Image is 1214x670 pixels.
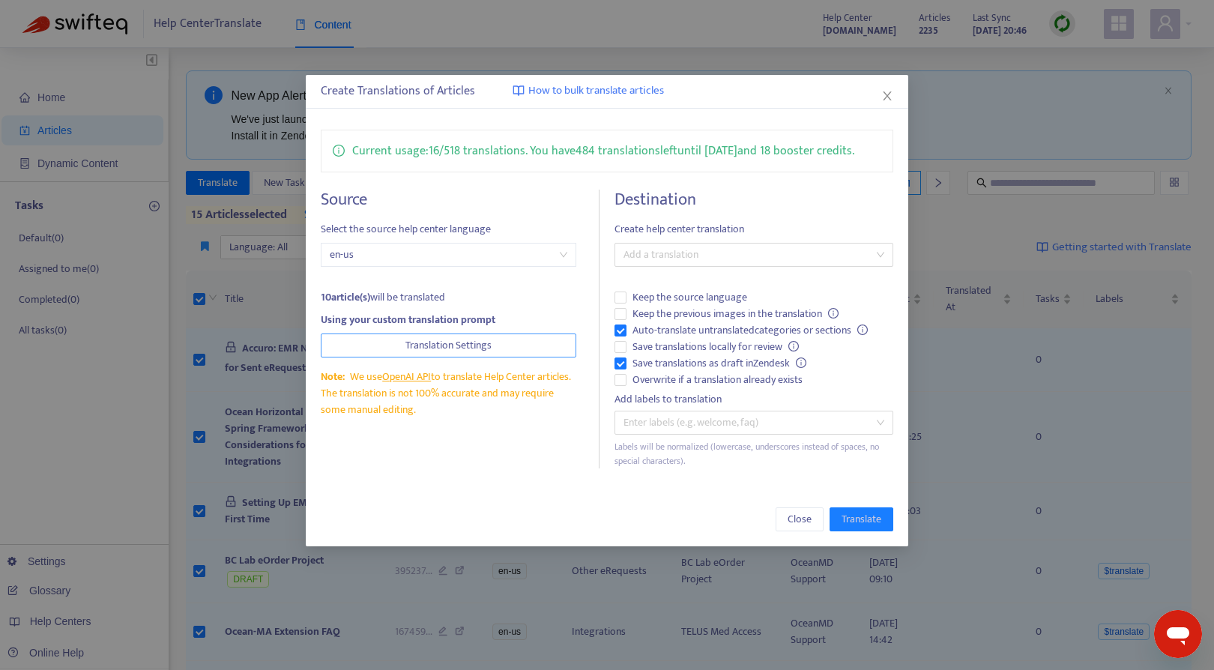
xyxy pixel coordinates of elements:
h4: Destination [614,190,893,210]
button: Close [879,88,896,104]
div: Using your custom translation prompt [321,312,577,328]
button: Translation Settings [321,334,577,357]
span: close [881,90,893,102]
span: Select the source help center language [321,221,577,238]
button: Translate [830,507,893,531]
span: Save translations as draft in Zendesk [626,355,812,372]
h4: Source [321,190,577,210]
div: We use to translate Help Center articles. The translation is not 100% accurate and may require so... [321,369,577,418]
div: will be translated [321,289,577,306]
span: info-circle [796,357,806,368]
span: info-circle [788,341,799,351]
span: info-circle [828,308,839,319]
span: Keep the source language [626,289,753,306]
span: Auto-translate untranslated categories or sections [626,322,874,339]
img: image-link [513,85,525,97]
div: Labels will be normalized (lowercase, underscores instead of spaces, no special characters). [614,440,893,468]
span: Create help center translation [614,221,893,238]
span: info-circle [857,325,868,335]
a: OpenAI API [382,368,431,385]
p: Current usage: 16 / 518 translations . You have 484 translations left until [DATE] and 18 booster... [352,142,854,160]
span: Keep the previous images in the translation [626,306,845,322]
span: Translation Settings [405,337,492,354]
iframe: Button to launch messaging window [1154,610,1202,658]
span: Close [788,511,812,528]
span: Overwrite if a translation already exists [626,372,809,388]
span: info-circle [333,142,345,157]
strong: 10 article(s) [321,289,370,306]
button: Close [776,507,824,531]
div: Create Translations of Articles [321,82,894,100]
span: Save translations locally for review [626,339,805,355]
a: How to bulk translate articles [513,82,664,100]
span: en-us [330,244,568,266]
span: Note: [321,368,345,385]
span: How to bulk translate articles [528,82,664,100]
div: Add labels to translation [614,391,893,408]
